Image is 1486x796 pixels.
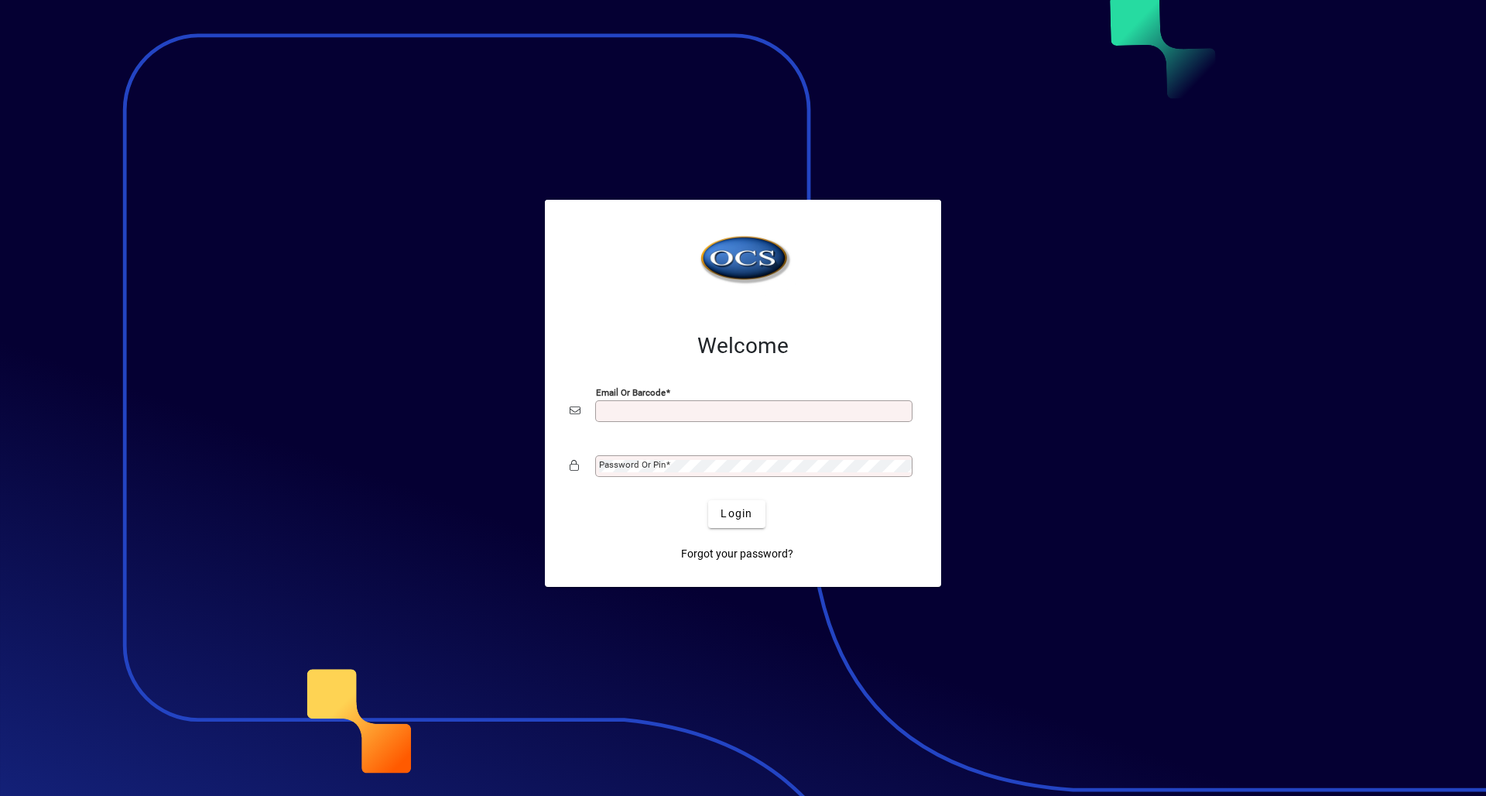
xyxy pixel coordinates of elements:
[675,540,799,568] a: Forgot your password?
[721,506,752,522] span: Login
[681,546,793,562] span: Forgot your password?
[708,500,765,528] button: Login
[570,333,916,359] h2: Welcome
[596,386,666,397] mat-label: Email or Barcode
[599,459,666,470] mat-label: Password or Pin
